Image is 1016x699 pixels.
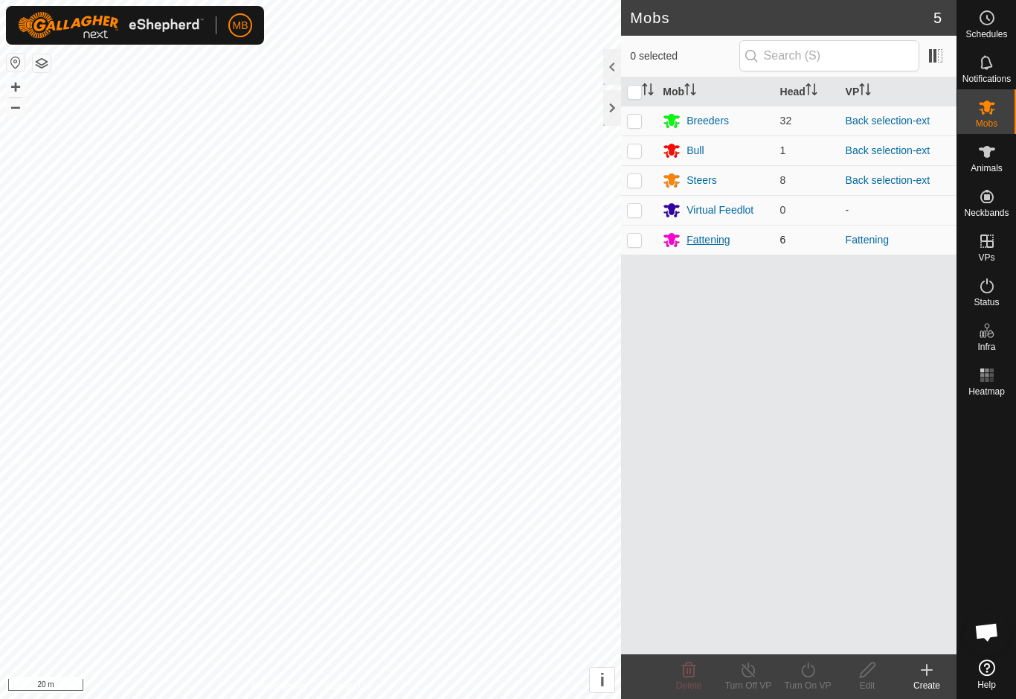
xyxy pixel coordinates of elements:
[978,253,994,262] span: VPs
[976,119,997,128] span: Mobs
[974,298,999,307] span: Status
[630,9,933,27] h2: Mobs
[325,680,369,693] a: Contact Us
[846,234,889,246] a: Fattening
[718,679,778,692] div: Turn Off VP
[233,18,248,33] span: MB
[780,144,786,156] span: 1
[657,77,774,106] th: Mob
[897,679,956,692] div: Create
[957,654,1016,695] a: Help
[18,12,204,39] img: Gallagher Logo
[642,86,654,98] p-sorticon: Activate to sort
[7,78,25,96] button: +
[965,30,1007,39] span: Schedules
[846,174,930,186] a: Back selection-ext
[962,74,1011,83] span: Notifications
[971,164,1003,173] span: Animals
[968,387,1005,396] span: Heatmap
[252,680,308,693] a: Privacy Policy
[780,234,786,246] span: 6
[806,86,817,98] p-sorticon: Activate to sort
[778,679,837,692] div: Turn On VP
[964,208,1009,217] span: Neckbands
[7,54,25,71] button: Reset Map
[846,115,930,127] a: Back selection-ext
[846,144,930,156] a: Back selection-ext
[590,668,614,692] button: i
[33,54,51,72] button: Map Layers
[840,77,956,106] th: VP
[687,202,753,218] div: Virtual Feedlot
[780,115,792,127] span: 32
[859,86,871,98] p-sorticon: Activate to sort
[7,98,25,115] button: –
[977,680,996,689] span: Help
[780,204,786,216] span: 0
[965,610,1009,654] div: Open chat
[687,232,730,248] div: Fattening
[687,143,704,159] div: Bull
[840,195,956,225] td: -
[780,174,786,186] span: 8
[630,48,739,64] span: 0 selected
[599,670,605,690] span: i
[739,40,919,71] input: Search (S)
[774,77,840,106] th: Head
[687,113,729,129] div: Breeders
[687,173,716,188] div: Steers
[933,7,942,29] span: 5
[837,679,897,692] div: Edit
[684,86,696,98] p-sorticon: Activate to sort
[977,342,995,351] span: Infra
[676,680,702,691] span: Delete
